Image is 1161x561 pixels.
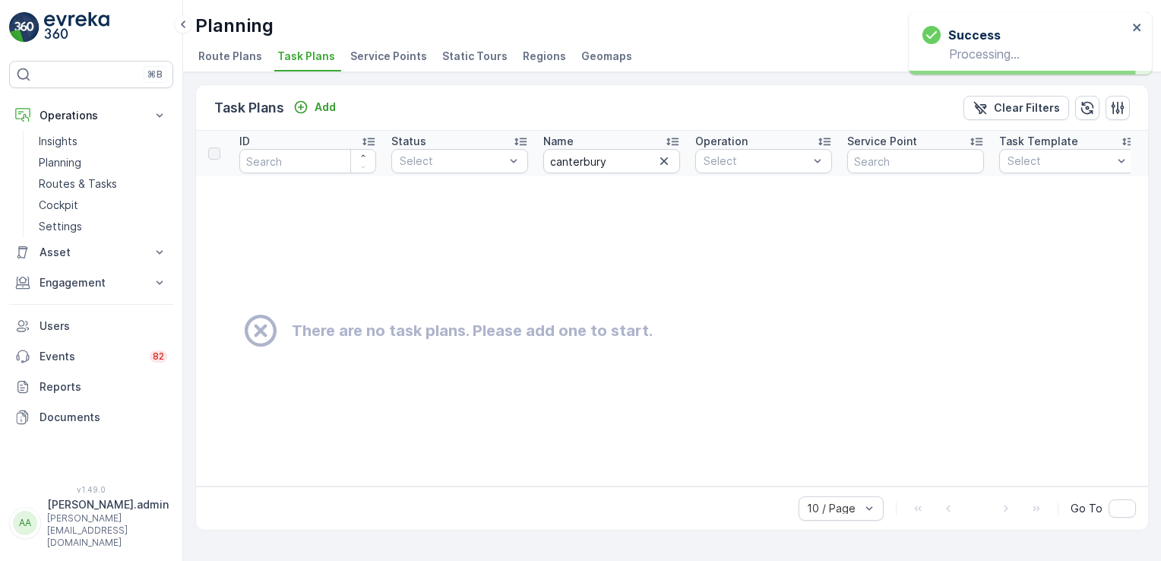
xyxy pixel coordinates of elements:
a: Events82 [9,341,173,372]
span: Service Points [350,49,427,64]
a: Reports [9,372,173,402]
button: Clear Filters [963,96,1069,120]
p: Asset [40,245,143,260]
p: Name [543,134,574,149]
p: Events [40,349,141,364]
span: Regions [523,49,566,64]
button: Operations [9,100,173,131]
input: Search [543,149,680,173]
img: logo [9,12,40,43]
a: Settings [33,216,173,237]
span: Static Tours [442,49,508,64]
p: ID [239,134,250,149]
a: Insights [33,131,173,152]
button: Add [287,98,342,116]
p: Settings [39,219,82,234]
p: [PERSON_NAME][EMAIL_ADDRESS][DOMAIN_NAME] [47,512,169,549]
span: Task Plans [277,49,335,64]
input: Search [239,149,376,173]
p: Documents [40,410,167,425]
span: Route Plans [198,49,262,64]
span: Geomaps [581,49,632,64]
button: AA[PERSON_NAME].admin[PERSON_NAME][EMAIL_ADDRESS][DOMAIN_NAME] [9,497,173,549]
p: Operations [40,108,143,123]
p: Planning [39,155,81,170]
p: Select [704,154,808,169]
button: Asset [9,237,173,268]
p: Operation [695,134,748,149]
p: 82 [153,350,164,363]
p: Task Plans [214,97,284,119]
p: Status [391,134,426,149]
p: Processing... [922,47,1128,61]
span: Go To [1071,501,1102,516]
p: Routes & Tasks [39,176,117,192]
a: Planning [33,152,173,173]
a: Documents [9,402,173,433]
p: Planning [195,14,274,38]
img: logo_light-DOdMpM7g.png [44,12,109,43]
a: Cockpit [33,195,173,216]
p: Insights [39,134,78,149]
p: Engagement [40,275,143,290]
p: Task Template [999,134,1078,149]
div: AA [13,511,37,535]
h2: There are no task plans. Please add one to start. [292,319,653,342]
p: Users [40,319,167,334]
p: Select [400,154,505,169]
p: Add [315,100,336,115]
span: v 1.49.0 [9,485,173,494]
p: Reports [40,379,167,395]
p: Clear Filters [994,100,1060,116]
p: Cockpit [39,198,78,213]
button: Engagement [9,268,173,298]
button: close [1132,21,1143,36]
p: ⌘B [147,68,163,81]
a: Routes & Tasks [33,173,173,195]
a: Users [9,311,173,341]
p: [PERSON_NAME].admin [47,497,169,512]
p: Select [1008,154,1112,169]
input: Search [847,149,984,173]
p: Service Point [847,134,917,149]
h3: Success [948,26,1001,44]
